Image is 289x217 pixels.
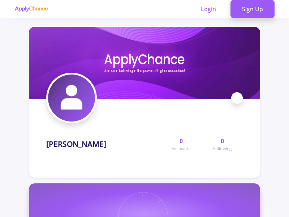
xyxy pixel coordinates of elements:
img: Ali Kargozaravatar [48,75,95,122]
span: Following [213,145,232,152]
span: Followers [172,145,191,152]
span: 0 [221,137,224,145]
img: Ali Kargozarcover image [29,27,260,99]
a: 0Following [202,137,243,152]
img: applychance logo text only [14,6,48,12]
span: 0 [180,137,183,145]
a: 0Followers [161,137,202,152]
h1: [PERSON_NAME] [46,140,106,149]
